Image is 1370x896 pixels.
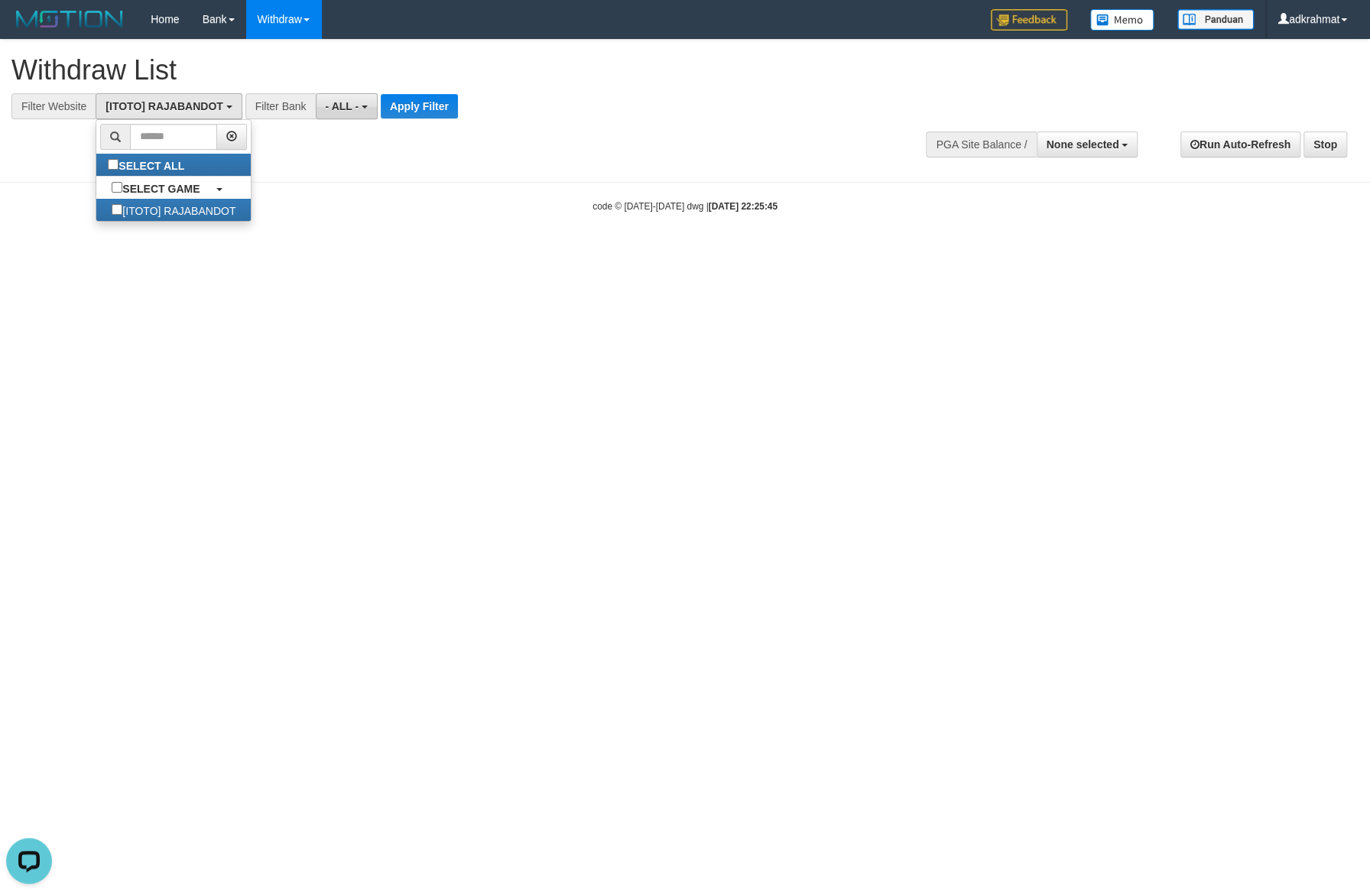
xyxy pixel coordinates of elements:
[991,9,1067,31] img: Feedback.jpg
[1047,138,1119,151] span: None selected
[112,204,122,215] input: [ITOTO] RAJABANDOT
[1037,131,1138,157] button: None selected
[96,154,200,176] label: SELECT ALL
[381,94,458,118] button: Apply Filter
[1180,131,1300,157] a: Run Auto-Refresh
[6,6,52,52] button: Open LiveChat chat widget
[11,93,96,119] div: Filter Website
[96,177,251,199] a: SELECT GAME
[1090,9,1154,31] img: Button%20Memo.svg
[112,182,122,193] input: SELECT GAME
[245,93,316,119] div: Filter Bank
[11,55,898,86] h1: Withdraw List
[96,93,242,119] button: [ITOTO] RAJABANDOT
[326,100,359,112] span: - ALL -
[1303,131,1347,157] a: Stop
[592,201,778,212] small: code © [DATE]-[DATE] dwg |
[96,199,251,221] label: [ITOTO] RAJABANDOT
[122,183,200,195] b: SELECT GAME
[1177,9,1254,30] img: panduan.png
[316,93,378,119] button: - ALL -
[108,159,118,170] input: SELECT ALL
[709,201,778,212] strong: [DATE] 22:25:45
[926,131,1036,157] div: PGA Site Balance /
[106,100,222,112] span: [ITOTO] RAJABANDOT
[11,8,128,31] img: MOTION_logo.png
